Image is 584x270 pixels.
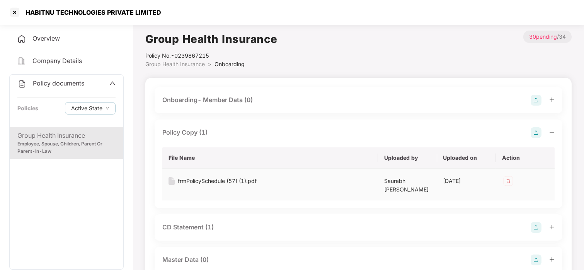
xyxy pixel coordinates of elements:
[145,61,205,67] span: Group Health Insurance
[502,175,514,187] img: svg+xml;base64,PHN2ZyB4bWxucz0iaHR0cDovL3d3dy53My5vcmcvMjAwMC9zdmciIHdpZHRoPSIzMiIgaGVpZ2h0PSIzMi...
[162,222,214,232] div: CD Statement (1)
[65,102,116,114] button: Active Statedown
[162,255,209,265] div: Master Data (0)
[384,177,431,194] div: Saurabh [PERSON_NAME]
[549,130,555,135] span: minus
[523,31,572,43] p: / 34
[106,106,109,111] span: down
[549,224,555,230] span: plus
[32,34,60,42] span: Overview
[33,79,84,87] span: Policy documents
[549,257,555,262] span: plus
[378,147,437,169] th: Uploaded by
[162,128,208,137] div: Policy Copy (1)
[162,95,253,105] div: Onboarding- Member Data (0)
[169,177,175,185] img: svg+xml;base64,PHN2ZyB4bWxucz0iaHR0cDovL3d3dy53My5vcmcvMjAwMC9zdmciIHdpZHRoPSIxNiIgaGVpZ2h0PSIyMC...
[17,140,116,155] div: Employee, Spouse, Children, Parent Or Parent-In-Law
[32,57,82,65] span: Company Details
[17,104,38,113] div: Policies
[71,104,102,113] span: Active State
[531,255,541,265] img: svg+xml;base64,PHN2ZyB4bWxucz0iaHR0cDovL3d3dy53My5vcmcvMjAwMC9zdmciIHdpZHRoPSIyOCIgaGVpZ2h0PSIyOC...
[531,127,541,138] img: svg+xml;base64,PHN2ZyB4bWxucz0iaHR0cDovL3d3dy53My5vcmcvMjAwMC9zdmciIHdpZHRoPSIyOCIgaGVpZ2h0PSIyOC...
[17,79,27,89] img: svg+xml;base64,PHN2ZyB4bWxucz0iaHR0cDovL3d3dy53My5vcmcvMjAwMC9zdmciIHdpZHRoPSIyNCIgaGVpZ2h0PSIyNC...
[162,147,378,169] th: File Name
[443,177,490,185] div: [DATE]
[531,95,541,106] img: svg+xml;base64,PHN2ZyB4bWxucz0iaHR0cDovL3d3dy53My5vcmcvMjAwMC9zdmciIHdpZHRoPSIyOCIgaGVpZ2h0PSIyOC...
[531,222,541,233] img: svg+xml;base64,PHN2ZyB4bWxucz0iaHR0cDovL3d3dy53My5vcmcvMjAwMC9zdmciIHdpZHRoPSIyOCIgaGVpZ2h0PSIyOC...
[437,147,496,169] th: Uploaded on
[529,33,557,40] span: 30 pending
[549,97,555,103] span: plus
[145,51,278,60] div: Policy No.- 0239867215
[208,61,211,67] span: >
[215,61,245,67] span: Onboarding
[17,131,116,140] div: Group Health Insurance
[17,56,26,66] img: svg+xml;base64,PHN2ZyB4bWxucz0iaHR0cDovL3d3dy53My5vcmcvMjAwMC9zdmciIHdpZHRoPSIyNCIgaGVpZ2h0PSIyNC...
[21,9,161,16] div: HABITNU TECHNOLOGIES PRIVATE LIMITED
[496,147,555,169] th: Action
[17,34,26,44] img: svg+xml;base64,PHN2ZyB4bWxucz0iaHR0cDovL3d3dy53My5vcmcvMjAwMC9zdmciIHdpZHRoPSIyNCIgaGVpZ2h0PSIyNC...
[178,177,257,185] div: frmPolicySchedule (57) (1).pdf
[109,80,116,86] span: up
[145,31,278,48] h1: Group Health Insurance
